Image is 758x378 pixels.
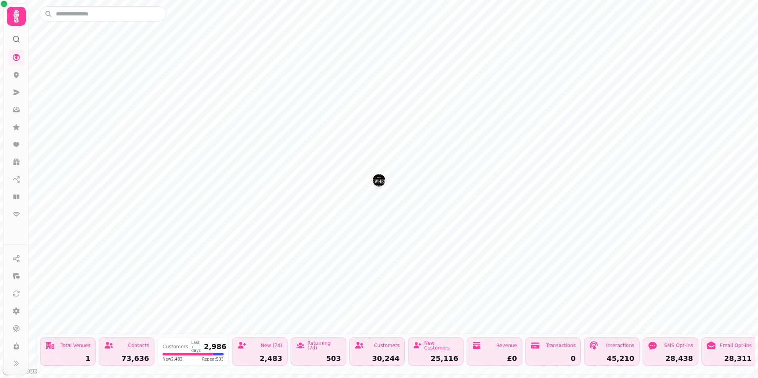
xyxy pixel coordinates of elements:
[589,355,634,362] div: 45,210
[664,343,693,348] div: SMS Opt-ins
[606,343,634,348] div: Interactions
[373,174,385,189] div: Map marker
[354,355,400,362] div: 30,244
[237,355,282,362] div: 2,483
[104,355,149,362] div: 73,636
[374,343,400,348] div: Customers
[373,174,385,187] button: Brewhemia
[720,343,752,348] div: Email Opt-ins
[472,355,517,362] div: £0
[204,343,226,350] div: 2,986
[706,355,752,362] div: 28,311
[61,343,90,348] div: Total Venues
[202,356,224,362] span: Repeat 503
[128,343,149,348] div: Contacts
[163,344,188,349] div: Customers
[163,356,182,362] span: New 2,483
[307,341,341,350] div: Returning (7d)
[496,343,517,348] div: Revenue
[260,343,282,348] div: New (7d)
[648,355,693,362] div: 28,438
[296,355,341,362] div: 503
[2,367,37,376] a: Mapbox logo
[413,355,458,362] div: 25,116
[45,355,90,362] div: 1
[546,343,576,348] div: Transactions
[424,341,458,350] div: New Customers
[530,355,576,362] div: 0
[191,341,201,353] div: Last 7 days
